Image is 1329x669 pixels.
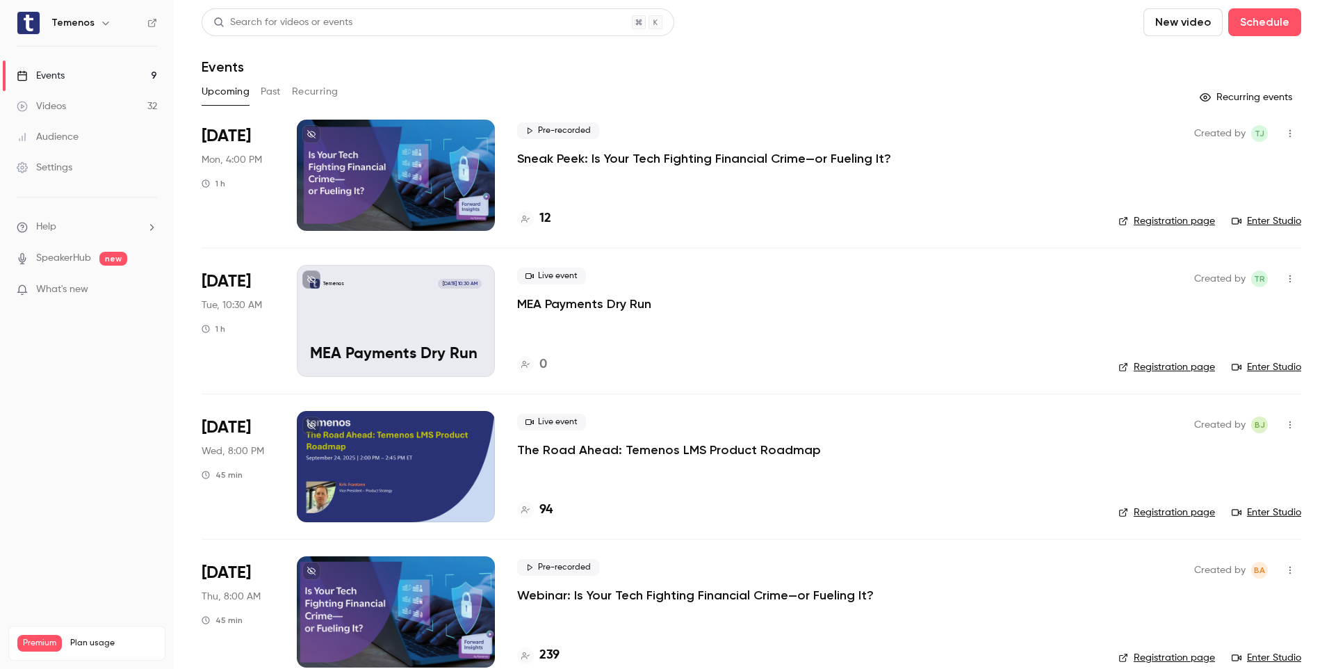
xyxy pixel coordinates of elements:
[202,58,244,75] h1: Events
[1194,271,1246,287] span: Created by
[1118,214,1215,228] a: Registration page
[517,122,599,139] span: Pre-recorded
[202,265,275,376] div: Sep 23 Tue, 10:30 AM (Africa/Johannesburg)
[517,268,586,284] span: Live event
[1254,271,1265,287] span: TR
[202,590,261,604] span: Thu, 8:00 AM
[539,646,560,665] h4: 239
[1251,562,1268,579] span: Balamurugan Arunachalam
[517,501,553,519] a: 94
[202,125,251,147] span: [DATE]
[517,587,874,604] a: Webinar: Is Your Tech Fighting Financial Crime—or Fueling It?
[213,15,352,30] div: Search for videos or events
[202,562,251,584] span: [DATE]
[1255,125,1264,142] span: TJ
[1255,417,1265,433] span: BJ
[517,209,551,228] a: 12
[292,81,339,103] button: Recurring
[202,417,251,439] span: [DATE]
[539,501,553,519] h4: 94
[36,251,91,266] a: SpeakerHub
[202,81,250,103] button: Upcoming
[323,280,344,287] p: Temenos
[1118,506,1215,519] a: Registration page
[1143,8,1223,36] button: New video
[1118,360,1215,374] a: Registration page
[202,271,251,293] span: [DATE]
[17,69,65,83] div: Events
[36,220,56,234] span: Help
[1194,417,1246,433] span: Created by
[202,323,225,334] div: 1 h
[539,209,551,228] h4: 12
[202,153,262,167] span: Mon, 4:00 PM
[310,346,482,364] p: MEA Payments Dry Run
[1232,360,1301,374] a: Enter Studio
[17,161,72,175] div: Settings
[202,615,243,626] div: 45 min
[517,559,599,576] span: Pre-recorded
[17,99,66,113] div: Videos
[1232,651,1301,665] a: Enter Studio
[1194,125,1246,142] span: Created by
[517,296,651,312] a: MEA Payments Dry Run
[517,150,891,167] a: Sneak Peek: Is Your Tech Fighting Financial Crime—or Fueling It?
[202,444,264,458] span: Wed, 8:00 PM
[1251,271,1268,287] span: Terniell Ramlah
[1228,8,1301,36] button: Schedule
[140,284,157,296] iframe: Noticeable Trigger
[438,279,481,289] span: [DATE] 10:30 AM
[1232,506,1301,519] a: Enter Studio
[1194,562,1246,579] span: Created by
[17,12,40,34] img: Temenos
[51,16,95,30] h6: Temenos
[17,635,62,652] span: Premium
[202,411,275,522] div: Sep 24 Wed, 2:00 PM (America/New York)
[1251,125,1268,142] span: Tim Johnsons
[1193,86,1301,108] button: Recurring events
[261,81,281,103] button: Past
[202,298,262,312] span: Tue, 10:30 AM
[539,355,547,374] h4: 0
[517,646,560,665] a: 239
[202,120,275,231] div: Sep 22 Mon, 8:00 AM (America/Denver)
[202,556,275,668] div: Sep 25 Thu, 2:00 PM (Asia/Singapore)
[36,282,88,297] span: What's new
[1232,214,1301,228] a: Enter Studio
[517,414,586,430] span: Live event
[1254,562,1265,579] span: BA
[70,638,156,649] span: Plan usage
[17,220,157,234] li: help-dropdown-opener
[1118,651,1215,665] a: Registration page
[202,469,243,481] div: 45 min
[517,442,821,458] a: The Road Ahead: Temenos LMS Product Roadmap
[517,355,547,374] a: 0
[202,178,225,189] div: 1 h
[297,265,495,376] a: MEA Payments Dry RunTemenos[DATE] 10:30 AMMEA Payments Dry Run
[17,130,79,144] div: Audience
[1251,417,1268,433] span: Boney Joseph
[99,252,127,266] span: new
